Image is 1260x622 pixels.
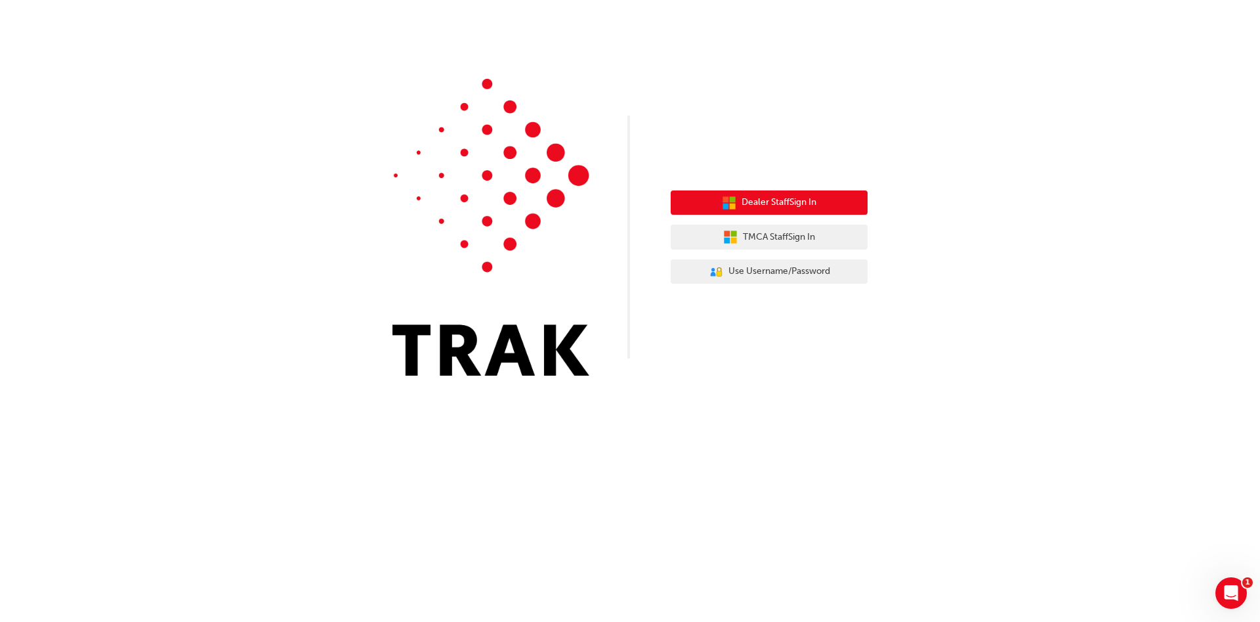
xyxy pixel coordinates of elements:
[1242,577,1253,588] span: 1
[1215,577,1247,609] iframe: Intercom live chat
[742,195,816,210] span: Dealer Staff Sign In
[671,225,868,250] button: TMCA StaffSign In
[392,79,589,376] img: Trak
[743,230,815,245] span: TMCA Staff Sign In
[671,190,868,215] button: Dealer StaffSign In
[671,259,868,284] button: Use Username/Password
[728,264,830,279] span: Use Username/Password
